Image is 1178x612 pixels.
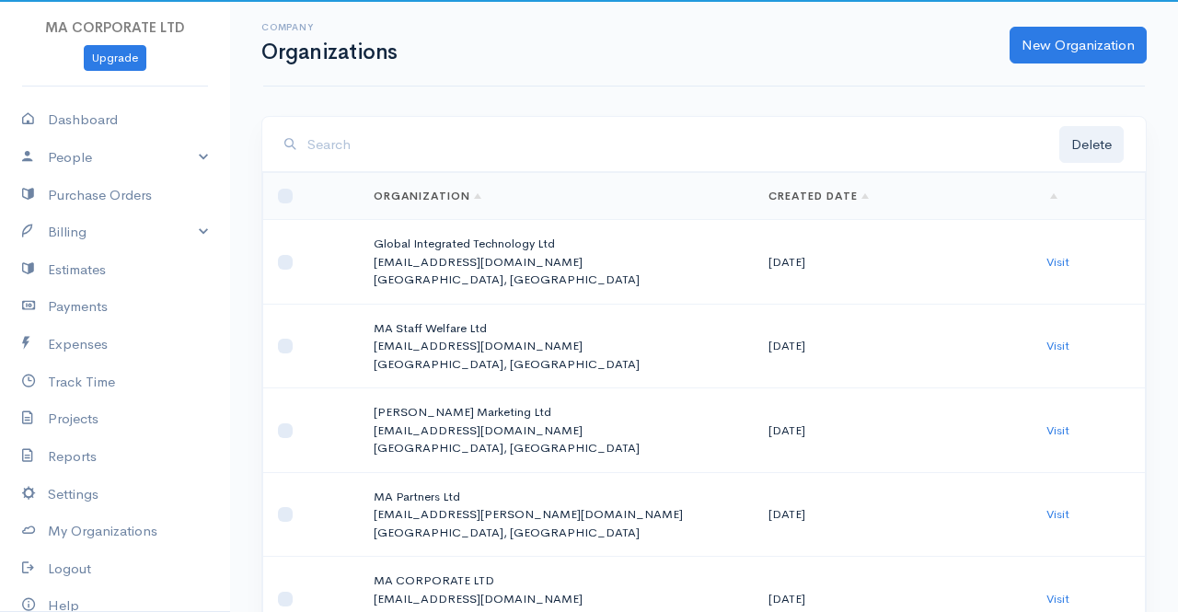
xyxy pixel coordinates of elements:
[754,388,1032,473] td: [DATE]
[374,524,740,542] p: [GEOGRAPHIC_DATA], [GEOGRAPHIC_DATA]
[374,189,482,203] a: Organization
[1046,254,1069,270] a: Visit
[374,505,740,524] p: [EMAIL_ADDRESS][PERSON_NAME][DOMAIN_NAME]
[374,439,740,457] p: [GEOGRAPHIC_DATA], [GEOGRAPHIC_DATA]
[374,337,740,355] p: [EMAIL_ADDRESS][DOMAIN_NAME]
[261,40,398,64] h1: Organizations
[754,304,1032,388] td: [DATE]
[374,271,740,289] p: [GEOGRAPHIC_DATA], [GEOGRAPHIC_DATA]
[374,421,740,440] p: [EMAIL_ADDRESS][DOMAIN_NAME]
[359,220,755,305] td: Global Integrated Technology Ltd
[754,472,1032,557] td: [DATE]
[359,388,755,473] td: [PERSON_NAME] Marketing Ltd
[261,22,398,32] h6: Company
[307,126,1059,164] input: Search
[1046,591,1069,606] a: Visit
[768,189,869,203] a: Created Date
[1059,126,1124,164] button: Delete
[1010,27,1147,64] a: New Organization
[45,18,185,36] span: MA CORPORATE LTD
[1046,506,1069,522] a: Visit
[1046,422,1069,438] a: Visit
[1046,338,1069,353] a: Visit
[84,45,146,72] a: Upgrade
[374,590,740,608] p: [EMAIL_ADDRESS][DOMAIN_NAME]
[374,355,740,374] p: [GEOGRAPHIC_DATA], [GEOGRAPHIC_DATA]
[359,472,755,557] td: MA Partners Ltd
[374,253,740,271] p: [EMAIL_ADDRESS][DOMAIN_NAME]
[359,304,755,388] td: MA Staff Welfare Ltd
[754,220,1032,305] td: [DATE]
